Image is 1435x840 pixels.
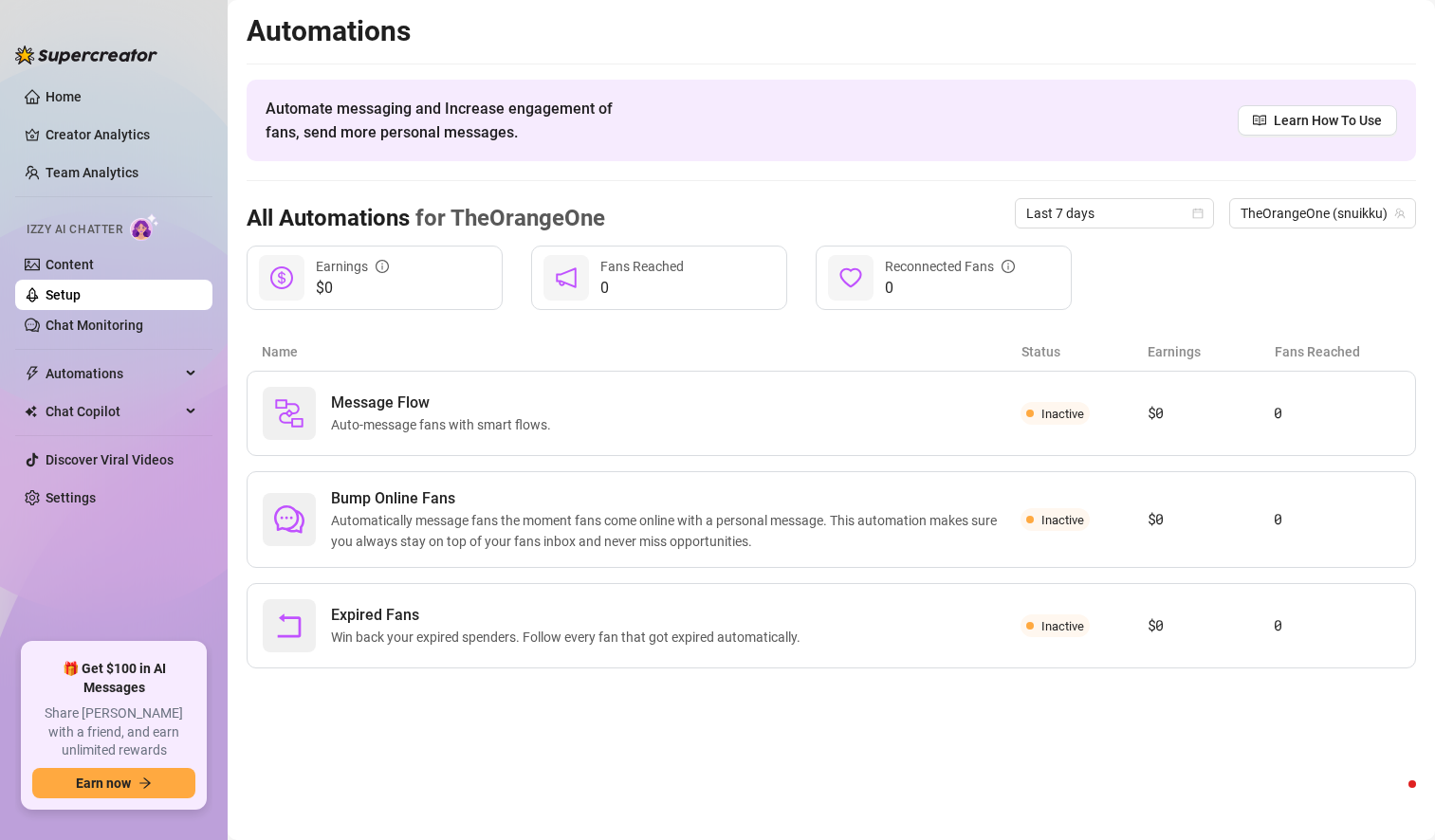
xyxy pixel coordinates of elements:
[1026,199,1203,228] span: Last 7 days
[331,392,559,414] span: Message Flow
[76,776,131,791] span: Earn now
[274,504,304,535] span: comment
[32,660,195,697] span: 🎁 Get $100 in AI Messages
[1148,508,1274,531] article: $0
[1275,341,1401,362] article: Fans Reached
[1371,776,1416,821] iframe: Intercom live chat
[46,257,94,272] a: Content
[1238,105,1397,136] a: Learn How To Use
[331,604,808,627] span: Expired Fans
[247,204,605,234] h3: All Automations
[885,277,1015,300] span: 0
[274,398,304,429] img: svg%3e
[1274,614,1400,637] article: 0
[27,221,122,239] span: Izzy AI Chatter
[331,627,808,648] span: Win back your expired spenders. Follow every fan that got expired automatically.
[1041,407,1084,421] span: Inactive
[46,358,180,389] span: Automations
[1148,341,1274,362] article: Earnings
[46,490,96,505] a: Settings
[32,704,195,760] span: Share [PERSON_NAME] with a friend, and earn unlimited rewards
[1021,341,1148,362] article: Status
[839,266,862,289] span: heart
[331,487,1021,510] span: Bump Online Fans
[1274,402,1400,425] article: 0
[32,768,195,798] button: Earn nowarrow-right
[262,341,1021,362] article: Name
[1041,619,1084,633] span: Inactive
[25,405,37,418] img: Chat Copilot
[46,89,82,104] a: Home
[46,318,143,333] a: Chat Monitoring
[1253,114,1266,127] span: read
[316,256,389,277] div: Earnings
[1394,208,1406,219] span: team
[274,611,304,641] span: rollback
[1148,402,1274,425] article: $0
[46,119,197,150] a: Creator Analytics
[410,205,605,231] span: for TheOrangeOne
[376,260,389,273] span: info-circle
[15,46,157,64] img: logo-BBDzfeDw.svg
[46,287,81,302] a: Setup
[1241,199,1405,228] span: TheOrangeOne (snuikku)
[1002,260,1015,273] span: info-circle
[600,277,684,300] span: 0
[1274,508,1400,531] article: 0
[331,510,1021,552] span: Automatically message fans the moment fans come online with a personal message. This automation m...
[1274,110,1382,131] span: Learn How To Use
[885,256,1015,277] div: Reconnected Fans
[600,259,684,274] span: Fans Reached
[1041,513,1084,527] span: Inactive
[46,165,138,180] a: Team Analytics
[1192,208,1204,219] span: calendar
[46,452,174,467] a: Discover Viral Videos
[266,97,631,144] span: Automate messaging and Increase engagement of fans, send more personal messages.
[270,266,293,289] span: dollar
[25,366,40,381] span: thunderbolt
[247,13,1416,49] h2: Automations
[331,414,559,435] span: Auto-message fans with smart flows.
[555,266,578,289] span: notification
[46,396,180,427] span: Chat Copilot
[138,776,152,790] span: arrow-right
[1148,614,1274,637] article: $0
[316,277,389,300] span: $0
[130,213,159,241] img: AI Chatter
